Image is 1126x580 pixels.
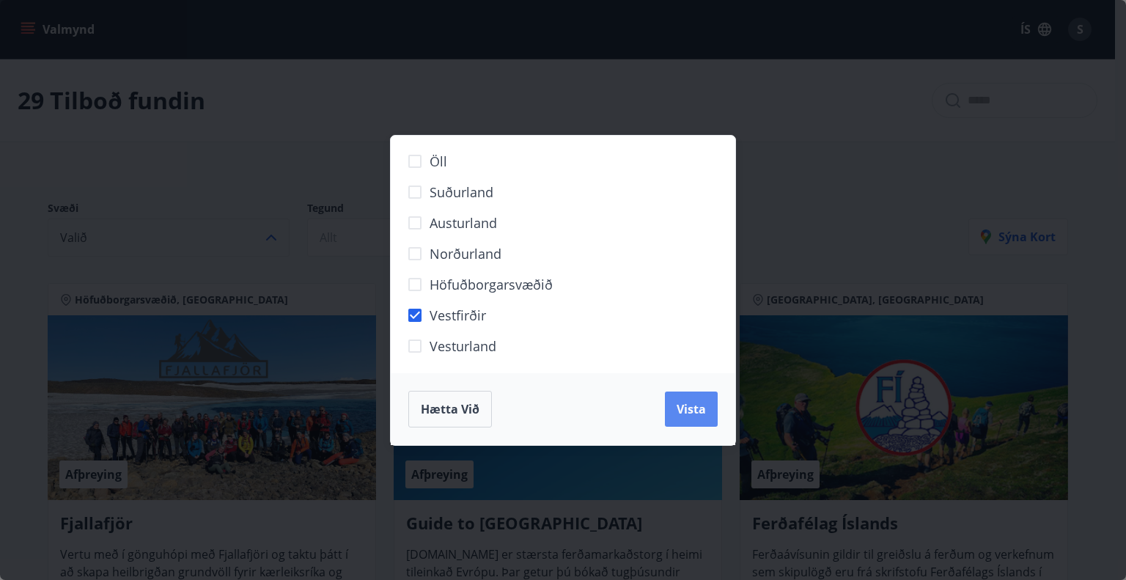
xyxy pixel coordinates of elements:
[421,401,479,417] span: Hætta við
[430,152,447,171] span: Öll
[430,337,496,356] span: Vesturland
[430,213,497,232] span: Austurland
[430,183,493,202] span: Suðurland
[677,401,706,417] span: Vista
[408,391,492,427] button: Hætta við
[430,275,553,294] span: Höfuðborgarsvæðið
[665,392,718,427] button: Vista
[430,306,486,325] span: Vestfirðir
[430,244,501,263] span: Norðurland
